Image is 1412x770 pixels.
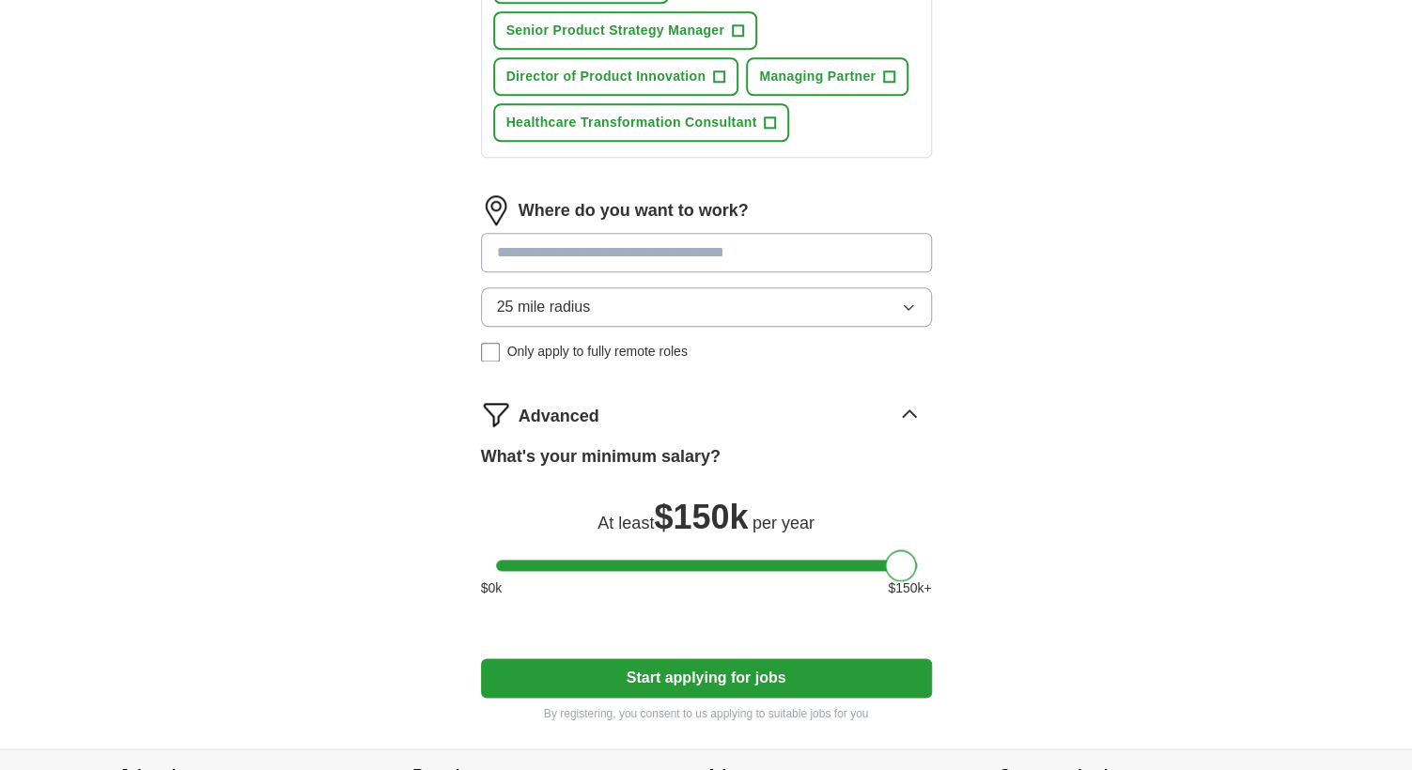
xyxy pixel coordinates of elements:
span: $ 150k [654,498,748,536]
label: What's your minimum salary? [481,444,721,470]
span: Only apply to fully remote roles [507,342,688,362]
p: By registering, you consent to us applying to suitable jobs for you [481,705,932,722]
button: Start applying for jobs [481,658,932,698]
input: Only apply to fully remote roles [481,343,500,362]
span: $ 0 k [481,578,503,598]
img: filter [481,399,511,429]
span: Director of Product Innovation [506,67,706,86]
span: per year [753,514,815,532]
img: location.png [481,195,511,225]
span: Healthcare Transformation Consultant [506,113,757,132]
button: Senior Product Strategy Manager [493,11,758,50]
label: Where do you want to work? [519,198,749,223]
span: Senior Product Strategy Manager [506,21,725,40]
span: $ 150 k+ [888,578,931,598]
button: Managing Partner [746,57,908,96]
span: At least [597,514,654,532]
button: 25 mile radius [481,287,932,327]
span: Managing Partner [759,67,876,86]
button: Healthcare Transformation Consultant [493,103,790,142]
button: Director of Product Innovation [493,57,739,96]
span: 25 mile radius [497,296,591,318]
span: Advanced [519,404,599,429]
